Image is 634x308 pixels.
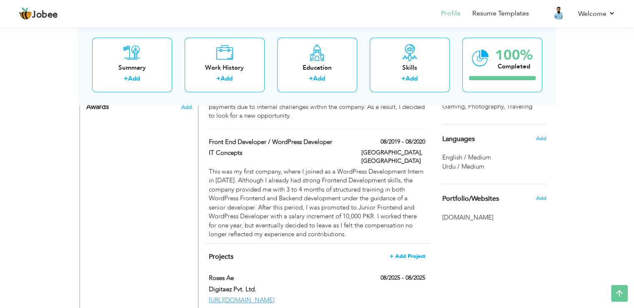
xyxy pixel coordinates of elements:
[32,10,58,20] span: Jobee
[216,75,221,83] label: +
[442,213,546,222] span: [DOMAIN_NAME]
[442,102,468,111] span: Gaming
[442,124,546,171] div: Show your familiar languages.
[578,9,615,19] a: Welcome
[209,149,349,157] label: IT Concepts
[436,184,553,213] div: Share your links of online work
[209,274,349,283] label: Roses Ae
[209,296,275,304] a: [URL][DOMAIN_NAME]
[209,252,233,261] span: Projects
[221,75,233,83] a: Add
[504,102,505,111] span: ,
[442,153,491,162] span: English / Medium
[468,102,507,111] span: Photography
[209,252,425,261] h4: This helps to highlight the project, tools and skills you have worked on.
[441,9,461,18] a: Profile
[472,9,529,18] a: Resume Templates
[442,136,475,143] span: Languages
[80,95,198,115] div: Add the awards you’ve earned.
[128,75,140,83] a: Add
[361,149,425,165] label: [GEOGRAPHIC_DATA], [GEOGRAPHIC_DATA]
[19,7,32,20] img: jobee.io
[181,104,191,111] span: Add
[406,75,418,83] a: Add
[495,62,533,71] div: Completed
[313,75,325,83] a: Add
[209,167,425,239] div: This was my first company, where I joined as a WordPress Development Intern in [DATE]. Although I...
[507,102,534,111] span: Traveling
[442,195,499,203] span: Portfolio/Websites
[191,63,258,72] div: Work History
[124,75,128,83] label: +
[19,7,58,20] a: Jobee
[86,104,109,111] span: Awards
[381,274,425,282] label: 08/2025 - 08/2025
[209,285,349,294] label: Digitaez Pvt. Ltd.
[442,162,484,171] span: Urdu / Medium
[536,135,546,142] span: Add
[552,6,566,20] img: Profile Img
[284,63,351,72] div: Education
[495,48,533,62] div: 100%
[536,194,546,202] span: Add
[99,63,165,72] div: Summary
[401,75,406,83] label: +
[309,75,313,83] label: +
[390,253,425,259] span: + Add Project
[465,102,466,111] span: ,
[381,138,425,146] label: 08/2019 - 08/2020
[376,63,443,72] div: Skills
[209,138,349,146] label: Front End Developer / WordPress Developer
